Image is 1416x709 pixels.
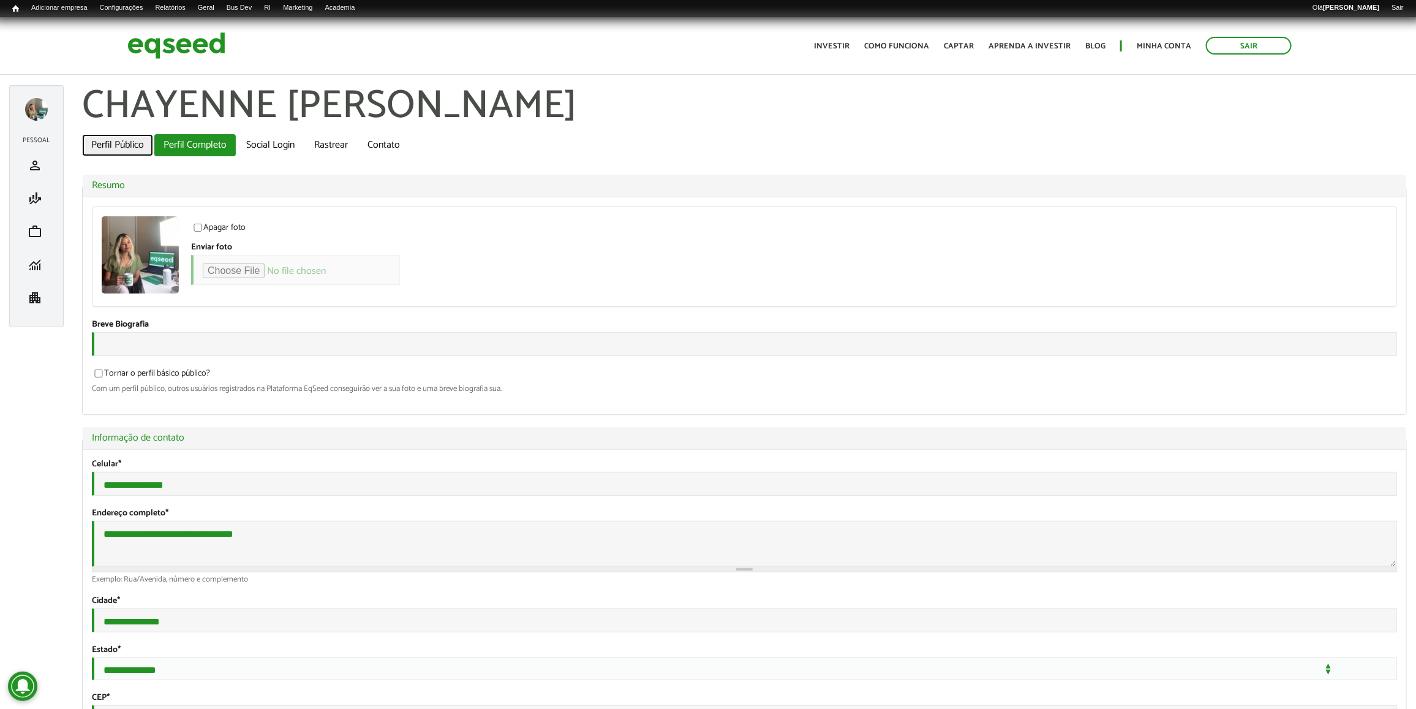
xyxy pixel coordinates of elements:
[319,3,361,13] a: Academia
[19,290,54,305] a: apartment
[19,224,54,239] a: work
[187,224,209,232] input: Apagar foto
[107,691,110,705] span: Este campo é obrigatório.
[814,42,849,50] a: Investir
[989,42,1071,50] a: Aprenda a investir
[92,694,110,702] label: CEP
[28,224,42,239] span: work
[16,137,57,144] h2: Pessoal
[28,257,42,272] span: monitoring
[92,597,120,605] label: Cidade
[237,134,304,156] a: Social Login
[16,281,57,314] li: Minha empresa
[118,643,121,657] span: Este campo é obrigatório.
[1306,3,1385,13] a: Olá[PERSON_NAME]
[92,320,149,329] label: Breve Biografia
[92,181,1397,191] a: Resumo
[117,594,120,608] span: Este campo é obrigatório.
[28,158,42,173] span: person
[864,42,929,50] a: Como funciona
[92,385,1397,393] div: Com um perfil público, outros usuários registrados na Plataforma EqSeed conseguirão ver a sua fot...
[1085,42,1105,50] a: Blog
[82,85,1407,128] h1: CHAYENNE [PERSON_NAME]
[16,149,57,182] li: Meu perfil
[102,216,179,294] img: Foto de CHAYENNE TENÓRIO BARBOSA
[1206,37,1292,55] a: Sair
[154,134,236,156] a: Perfil Completo
[92,575,1397,583] div: Exemplo: Rua/Avenida, número e complemento
[19,191,54,206] a: finance_mode
[92,370,210,382] label: Tornar o perfil básico público?
[191,224,246,236] label: Apagar foto
[220,3,258,13] a: Bus Dev
[25,3,94,13] a: Adicionar empresa
[165,506,168,520] span: Este campo é obrigatório.
[1385,3,1410,13] a: Sair
[25,98,48,121] a: Expandir menu
[19,257,54,272] a: monitoring
[16,215,57,248] li: Meu portfólio
[1137,42,1191,50] a: Minha conta
[28,191,42,206] span: finance_mode
[102,216,179,294] a: Ver perfil do usuário.
[92,646,121,654] label: Estado
[192,3,220,13] a: Geral
[258,3,277,13] a: RI
[305,134,357,156] a: Rastrear
[358,134,409,156] a: Contato
[92,509,168,518] label: Endereço completo
[944,42,974,50] a: Captar
[1323,4,1379,11] strong: [PERSON_NAME]
[16,248,57,281] li: Minhas rodadas de investimento
[92,433,1397,443] a: Informação de contato
[6,3,25,15] a: Início
[191,243,232,252] label: Enviar foto
[19,158,54,173] a: person
[94,3,149,13] a: Configurações
[277,3,318,13] a: Marketing
[118,457,121,471] span: Este campo é obrigatório.
[12,4,19,13] span: Início
[88,370,110,377] input: Tornar o perfil básico público?
[127,29,225,62] img: EqSeed
[82,134,153,156] a: Perfil Público
[16,182,57,215] li: Minha simulação
[28,290,42,305] span: apartment
[92,460,121,469] label: Celular
[149,3,191,13] a: Relatórios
